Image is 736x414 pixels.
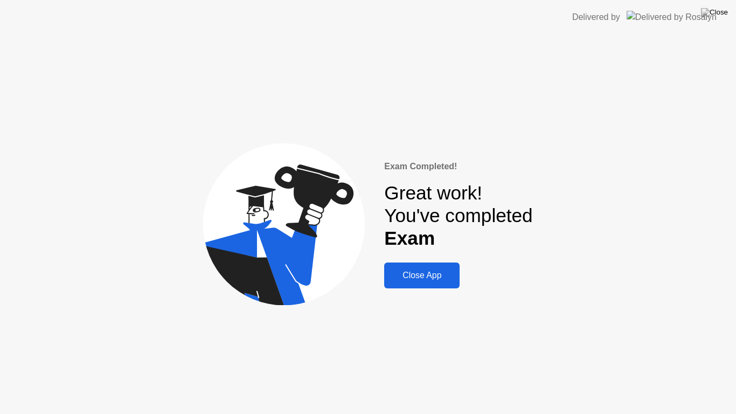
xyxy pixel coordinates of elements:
b: Exam [384,227,435,249]
button: Close App [384,263,460,288]
div: Delivered by [572,11,620,24]
img: Close [701,8,728,17]
div: Exam Completed! [384,160,532,173]
div: Great work! You've completed [384,182,532,250]
div: Close App [387,271,456,280]
img: Delivered by Rosalyn [627,11,717,23]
